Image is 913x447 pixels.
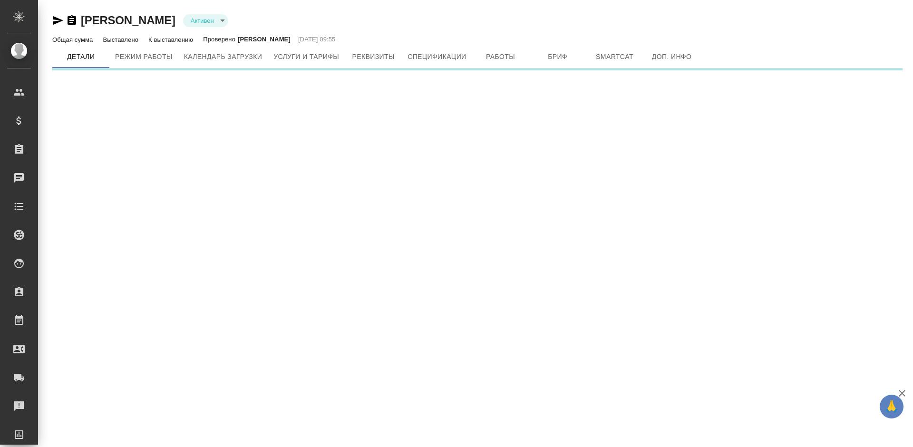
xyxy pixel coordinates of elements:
div: Активен [183,14,228,27]
span: Smartcat [592,51,638,63]
button: 🙏 [880,395,903,418]
span: Режим работы [115,51,173,63]
p: [DATE] 09:55 [298,35,336,44]
span: Реквизиты [350,51,396,63]
p: К выставлению [148,36,195,43]
p: Общая сумма [52,36,95,43]
span: Доп. инфо [649,51,695,63]
span: Календарь загрузки [184,51,262,63]
button: Скопировать ссылку для ЯМессенджера [52,15,64,26]
span: Детали [58,51,104,63]
span: Бриф [535,51,581,63]
a: [PERSON_NAME] [81,14,175,27]
button: Скопировать ссылку [66,15,78,26]
span: Услуги и тарифы [273,51,339,63]
p: Выставлено [103,36,141,43]
p: Проверено [203,35,238,44]
p: [PERSON_NAME] [238,35,291,44]
button: Активен [188,17,217,25]
span: Спецификации [408,51,466,63]
span: 🙏 [884,397,900,417]
span: Работы [478,51,524,63]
